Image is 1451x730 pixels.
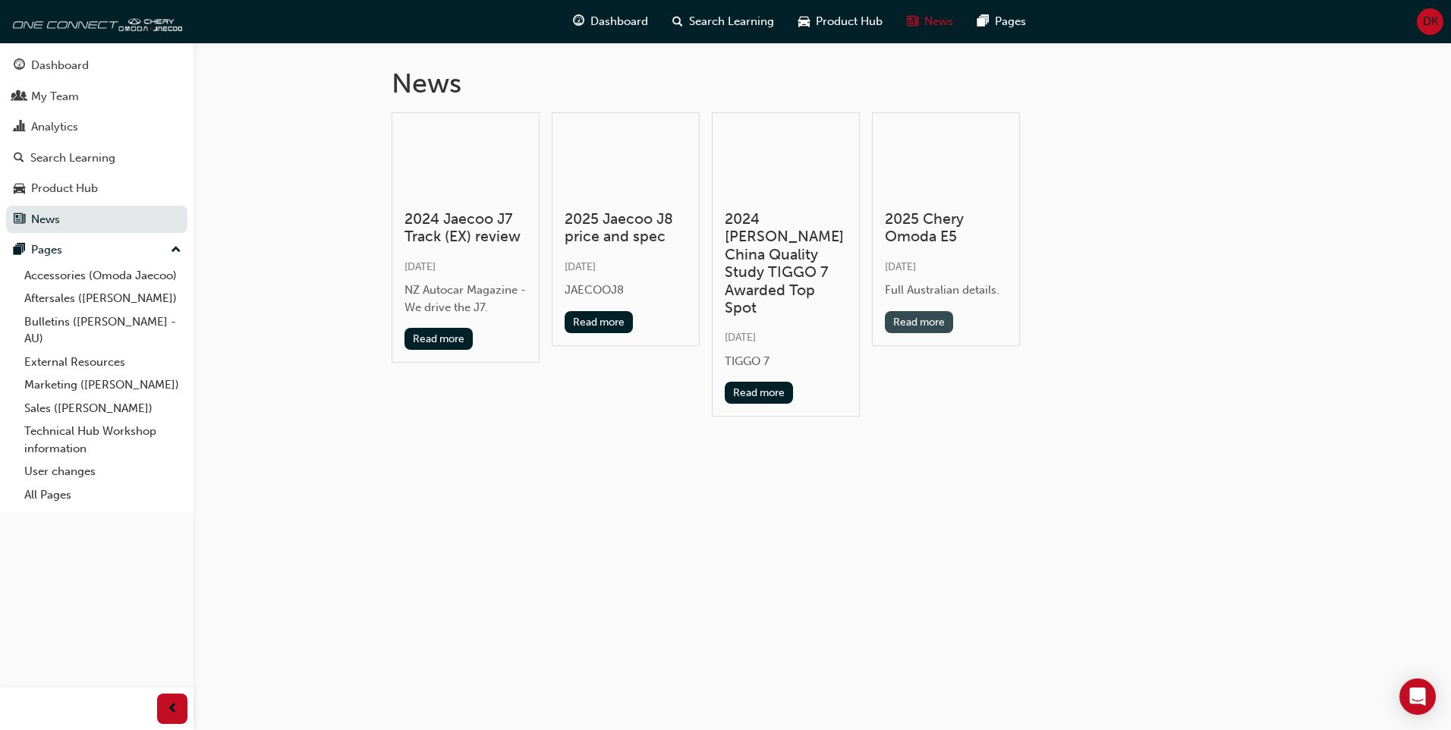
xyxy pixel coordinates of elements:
h3: 2024 Jaecoo J7 Track (EX) review [404,210,527,246]
a: Technical Hub Workshop information [18,420,187,460]
a: News [6,206,187,234]
a: Analytics [6,113,187,141]
img: oneconnect [8,6,182,36]
a: Sales ([PERSON_NAME]) [18,397,187,420]
a: Accessories (Omoda Jaecoo) [18,264,187,288]
span: [DATE] [885,260,916,273]
h3: 2025 Jaecoo J8 price and spec [565,210,687,246]
span: Dashboard [590,13,648,30]
div: Dashboard [31,57,89,74]
a: news-iconNews [895,6,965,37]
a: All Pages [18,483,187,507]
button: Pages [6,236,187,264]
span: people-icon [14,90,25,104]
span: car-icon [14,182,25,196]
span: Pages [995,13,1026,30]
div: TIGGO 7 [725,353,847,370]
span: prev-icon [167,700,178,719]
a: User changes [18,460,187,483]
div: My Team [31,88,79,105]
div: Search Learning [30,149,115,167]
a: car-iconProduct Hub [786,6,895,37]
span: guage-icon [14,59,25,73]
div: JAECOOJ8 [565,282,687,299]
span: search-icon [14,152,24,165]
a: Aftersales ([PERSON_NAME]) [18,287,187,310]
div: Product Hub [31,180,98,197]
span: [DATE] [404,260,436,273]
div: Analytics [31,118,78,136]
a: My Team [6,83,187,111]
a: Marketing ([PERSON_NAME]) [18,373,187,397]
button: DK [1417,8,1443,35]
span: guage-icon [573,12,584,31]
button: DashboardMy TeamAnalyticsSearch LearningProduct HubNews [6,49,187,236]
a: External Resources [18,351,187,374]
span: News [924,13,953,30]
a: 2024 Jaecoo J7 Track (EX) review[DATE]NZ Autocar Magazine - We drive the J7.Read more [392,112,540,363]
a: search-iconSearch Learning [660,6,786,37]
a: Dashboard [6,52,187,80]
a: Bulletins ([PERSON_NAME] - AU) [18,310,187,351]
div: Full Australian details. [885,282,1007,299]
button: Read more [725,382,794,404]
a: 2024 [PERSON_NAME] China Quality Study TIGGO 7 Awarded Top Spot[DATE]TIGGO 7Read more [712,112,860,417]
span: Product Hub [816,13,883,30]
div: Pages [31,241,62,259]
div: NZ Autocar Magazine - We drive the J7. [404,282,527,316]
span: up-icon [171,241,181,260]
a: 2025 Chery Omoda E5[DATE]Full Australian details.Read more [872,112,1020,346]
button: Read more [565,311,634,333]
span: pages-icon [14,244,25,257]
a: Product Hub [6,175,187,203]
h1: News [392,67,1254,100]
span: car-icon [798,12,810,31]
span: pages-icon [977,12,989,31]
span: [DATE] [565,260,596,273]
h3: 2025 Chery Omoda E5 [885,210,1007,246]
span: [DATE] [725,331,756,344]
button: Read more [404,328,474,350]
a: pages-iconPages [965,6,1038,37]
button: Read more [885,311,954,333]
a: Search Learning [6,144,187,172]
span: Search Learning [689,13,774,30]
h3: 2024 [PERSON_NAME] China Quality Study TIGGO 7 Awarded Top Spot [725,210,847,316]
span: search-icon [672,12,683,31]
a: guage-iconDashboard [561,6,660,37]
span: chart-icon [14,121,25,134]
span: DK [1423,13,1438,30]
span: news-icon [14,213,25,227]
a: 2025 Jaecoo J8 price and spec[DATE]JAECOOJ8Read more [552,112,700,346]
span: news-icon [907,12,918,31]
div: Open Intercom Messenger [1399,678,1436,715]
